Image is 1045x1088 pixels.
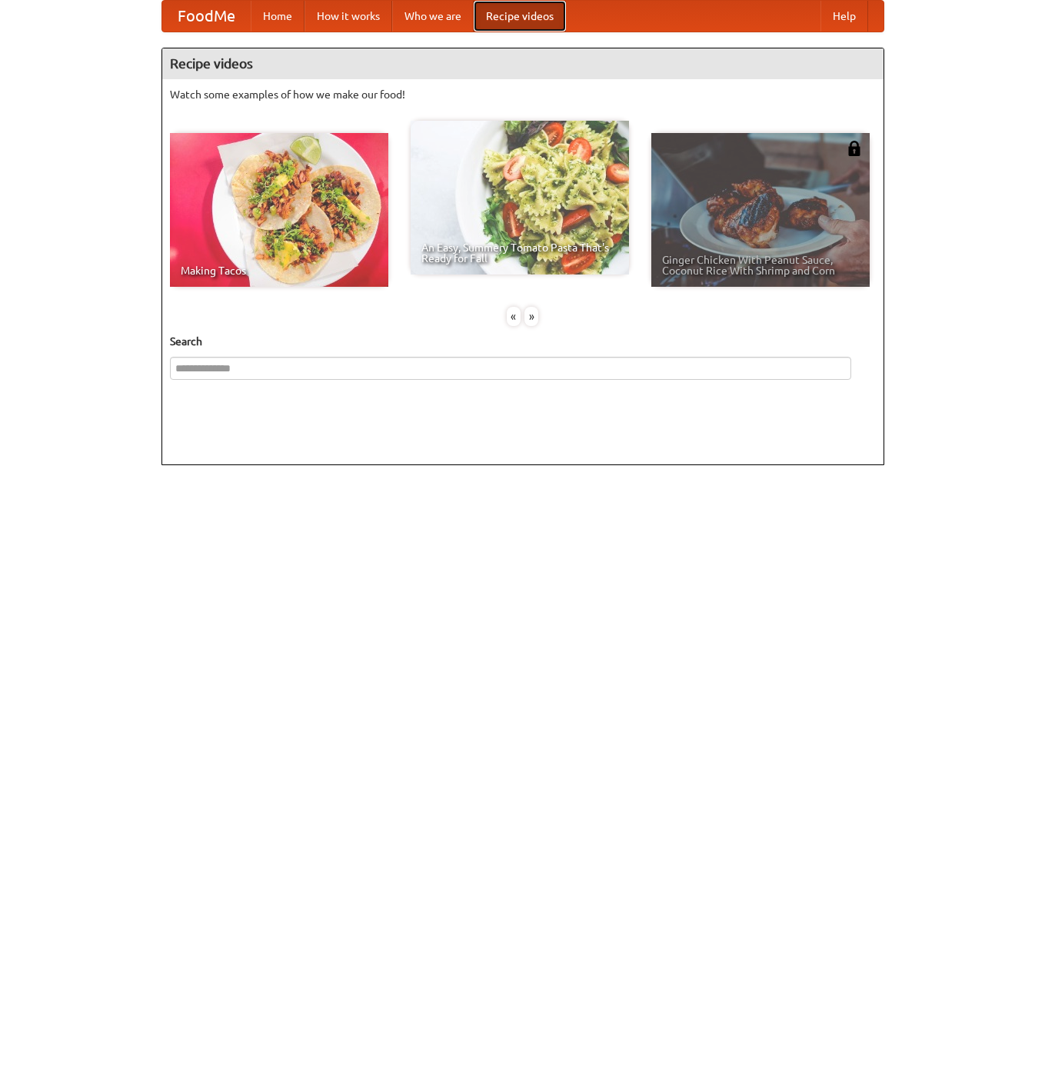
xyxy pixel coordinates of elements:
div: » [524,307,538,326]
a: Recipe videos [474,1,566,32]
a: Making Tacos [170,133,388,287]
p: Watch some examples of how we make our food! [170,87,876,102]
span: Making Tacos [181,265,378,276]
a: Home [251,1,305,32]
a: How it works [305,1,392,32]
a: FoodMe [162,1,251,32]
a: An Easy, Summery Tomato Pasta That's Ready for Fall [411,121,629,274]
img: 483408.png [847,141,862,156]
div: « [507,307,521,326]
h5: Search [170,334,876,349]
span: An Easy, Summery Tomato Pasta That's Ready for Fall [421,242,618,264]
a: Help [820,1,868,32]
a: Who we are [392,1,474,32]
h4: Recipe videos [162,48,884,79]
